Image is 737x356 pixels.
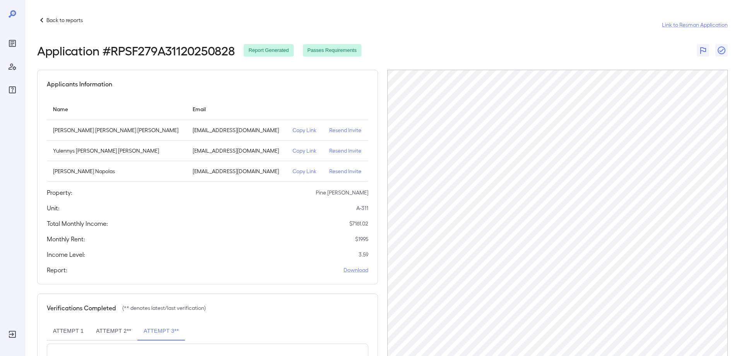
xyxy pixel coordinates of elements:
p: Copy Link [292,167,317,175]
p: Yulennys [PERSON_NAME] [PERSON_NAME] [53,147,180,155]
a: Download [344,266,368,274]
p: [PERSON_NAME] Napolas [53,167,180,175]
p: Copy Link [292,126,317,134]
a: Link to Resman Application [662,21,728,29]
h5: Property: [47,188,72,197]
div: Log Out [6,328,19,341]
p: [EMAIL_ADDRESS][DOMAIN_NAME] [193,167,280,175]
th: Name [47,98,186,120]
h5: Report: [47,265,67,275]
p: Resend Invite [329,126,362,134]
span: Report Generated [244,47,293,54]
h5: Applicants Information [47,79,112,89]
div: Manage Users [6,60,19,73]
div: Reports [6,37,19,50]
table: simple table [47,98,368,182]
p: Resend Invite [329,147,362,155]
h5: Total Monthly Income: [47,219,108,228]
th: Email [186,98,286,120]
p: [EMAIL_ADDRESS][DOMAIN_NAME] [193,126,280,134]
button: Attempt 2** [90,322,137,341]
h5: Unit: [47,203,60,213]
p: $ 1995 [355,235,368,243]
button: Attempt 1 [47,322,90,341]
p: $ 7161.02 [349,220,368,227]
p: A-311 [356,204,368,212]
p: (** denotes latest/last verification) [122,304,206,312]
p: [EMAIL_ADDRESS][DOMAIN_NAME] [193,147,280,155]
p: 3.59 [359,251,368,258]
h5: Verifications Completed [47,303,116,313]
button: Attempt 3** [137,322,185,341]
h5: Monthly Rent: [47,234,85,244]
p: Pine [PERSON_NAME] [316,189,368,196]
p: [PERSON_NAME] [PERSON_NAME] [PERSON_NAME] [53,126,180,134]
button: Close Report [715,44,728,57]
h5: Income Level: [47,250,85,259]
p: Back to reports [46,16,83,24]
div: FAQ [6,84,19,96]
p: Copy Link [292,147,317,155]
p: Resend Invite [329,167,362,175]
span: Passes Requirements [303,47,361,54]
button: Flag Report [697,44,709,57]
h2: Application # RPSF279A31120250828 [37,43,234,57]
